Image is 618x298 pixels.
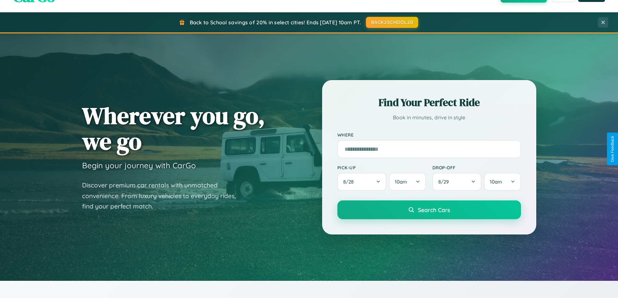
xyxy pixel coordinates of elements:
p: Book in minutes, drive in style [337,113,521,122]
label: Drop-off [432,165,521,170]
button: BACK2SCHOOL20 [366,17,418,28]
div: Give Feedback [610,136,615,162]
p: Discover premium car rentals with unmatched convenience. From luxury vehicles to everyday rides, ... [82,180,244,212]
span: Search Cars [418,206,450,213]
button: 10am [389,173,426,191]
span: 10am [395,179,407,185]
span: 10am [490,179,502,185]
button: Search Cars [337,200,521,219]
h3: Begin your journey with CarGo [82,161,196,170]
button: 10am [484,173,521,191]
label: Pick-up [337,165,426,170]
span: 8 / 29 [438,179,452,185]
span: Back to School savings of 20% in select cities! Ends [DATE] 10am PT. [190,19,361,26]
label: Where [337,132,521,137]
span: 8 / 28 [343,179,357,185]
button: 8/28 [337,173,387,191]
h2: Find Your Perfect Ride [337,95,521,110]
button: 8/29 [432,173,482,191]
h1: Wherever you go, we go [82,103,265,154]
